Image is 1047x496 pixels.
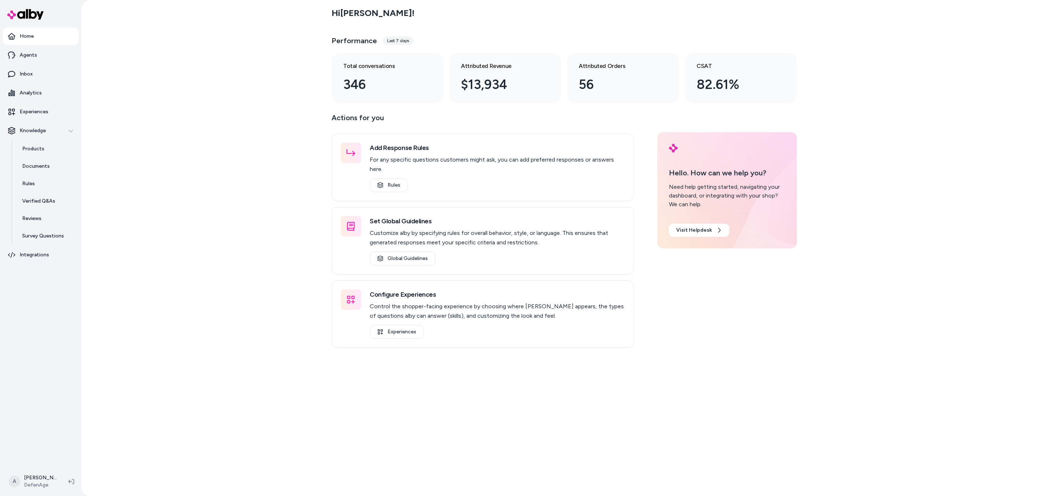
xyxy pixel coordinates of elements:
h3: Attributed Revenue [461,62,538,70]
div: 346 [343,75,420,94]
a: Survey Questions [15,227,79,245]
a: Home [3,28,79,45]
p: Verified Q&As [22,198,55,205]
a: Products [15,140,79,158]
p: Integrations [20,251,49,259]
button: A[PERSON_NAME]DefenAge [4,470,63,493]
div: Last 7 days [383,36,413,45]
p: Products [22,145,44,153]
a: Visit Helpdesk [669,224,729,237]
img: alby Logo [669,144,678,153]
a: Integrations [3,246,79,264]
a: CSAT 82.61% [685,53,797,103]
h3: Set Global Guidelines [370,216,625,226]
a: Reviews [15,210,79,227]
a: Experiences [370,325,424,339]
p: Reviews [22,215,41,222]
p: Hello. How can we help you? [669,167,785,178]
p: Survey Questions [22,232,64,240]
a: Total conversations 346 [332,53,444,103]
button: Knowledge [3,122,79,139]
a: Agents [3,46,79,64]
p: [PERSON_NAME] [24,474,57,481]
p: Rules [22,180,35,187]
a: Experiences [3,103,79,121]
p: Inbox [20,70,33,78]
h3: Add Response Rules [370,143,625,153]
p: Documents [22,163,50,170]
p: Customize alby by specifying rules for overall behavior, style, or language. This ensures that ge... [370,228,625,247]
span: A [9,476,20,487]
div: 56 [579,75,656,94]
p: Actions for you [332,112,634,129]
span: DefenAge [24,481,57,489]
div: Need help getting started, navigating your dashboard, or integrating with your shop? We can help. [669,183,785,209]
a: Verified Q&As [15,192,79,210]
a: Rules [370,178,408,192]
a: Documents [15,158,79,175]
div: 82.61% [697,75,774,94]
h3: Attributed Orders [579,62,656,70]
h3: Performance [332,36,377,46]
h3: Configure Experiences [370,289,625,300]
p: Agents [20,52,37,59]
a: Rules [15,175,79,192]
h3: CSAT [697,62,774,70]
a: Inbox [3,65,79,83]
a: Attributed Revenue $13,934 [449,53,561,103]
a: Attributed Orders 56 [567,53,679,103]
img: alby Logo [7,9,44,20]
p: Knowledge [20,127,46,134]
p: Control the shopper-facing experience by choosing where [PERSON_NAME] appears, the types of quest... [370,302,625,321]
p: For any specific questions customers might ask, you can add preferred responses or answers here. [370,155,625,174]
a: Analytics [3,84,79,102]
p: Analytics [20,89,42,97]
p: Experiences [20,108,48,115]
h3: Total conversations [343,62,420,70]
p: Home [20,33,34,40]
a: Global Guidelines [370,252,436,265]
h2: Hi [PERSON_NAME] ! [332,8,414,19]
div: $13,934 [461,75,538,94]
